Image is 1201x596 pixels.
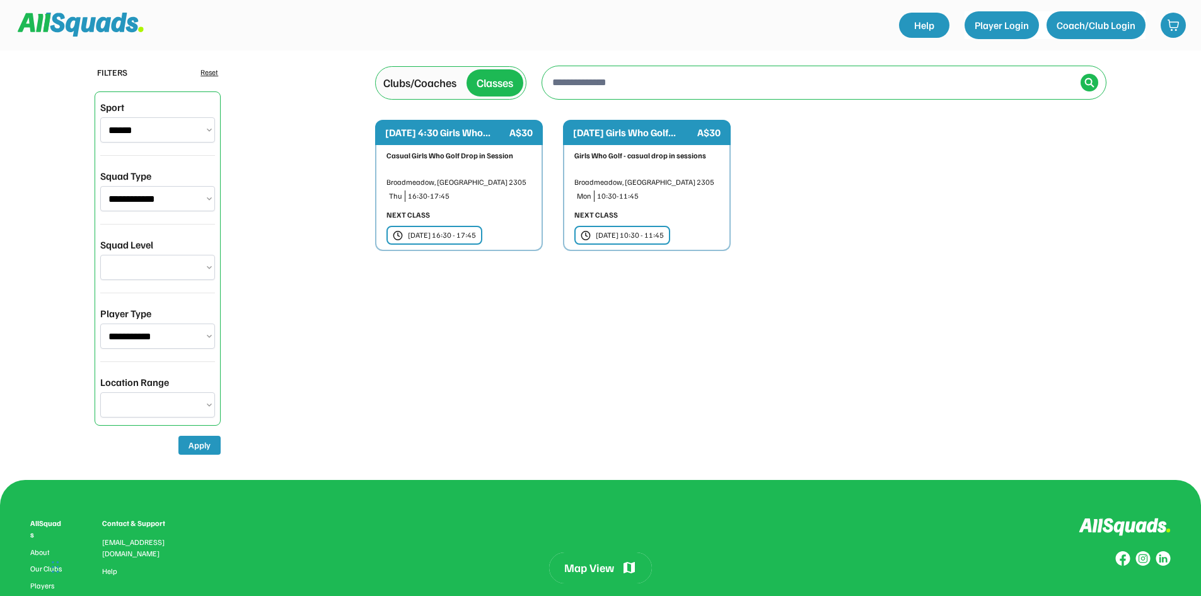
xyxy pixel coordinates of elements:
div: Reset [200,67,218,78]
div: Contact & Support [102,518,180,529]
div: Squad Type [100,168,151,184]
img: Logo%20inverted.svg [1079,518,1171,536]
div: Casual Girls Who Golf Drop in Session [386,150,531,161]
div: 16:30-17:45 [408,190,531,202]
div: A$30 [509,125,533,140]
img: clock.svg [393,230,403,241]
div: Thu [389,190,402,202]
div: [EMAIL_ADDRESS][DOMAIN_NAME] [102,537,180,559]
img: shopping-cart-01%20%281%29.svg [1167,19,1180,32]
div: Girls Who Golf - casual drop in sessions [574,150,719,161]
div: [DATE] 4:30 Girls Who... [385,125,507,140]
div: A$30 [697,125,721,140]
img: Group%20copy%207.svg [1135,551,1151,566]
div: AllSquads [30,518,64,540]
button: Player Login [965,11,1039,39]
div: Clubs/Coaches [383,74,456,91]
div: NEXT CLASS [386,209,430,221]
div: Player Type [100,306,151,321]
img: Group%20copy%206.svg [1156,551,1171,566]
button: Coach/Club Login [1047,11,1146,39]
img: Group%20copy%208.svg [1115,551,1130,566]
div: NEXT CLASS [574,209,618,221]
div: Classes [477,74,513,91]
a: Help [899,13,949,38]
div: Location Range [100,375,169,390]
div: Mon [577,190,591,202]
div: [DATE] 10:30 - 11:45 [596,230,664,241]
div: Map View [564,560,614,576]
button: Apply [178,436,221,455]
div: [DATE] Girls Who Golf... [573,125,695,140]
div: Broadmeadow, [GEOGRAPHIC_DATA] 2305 [574,177,719,188]
div: FILTERS [97,66,127,79]
div: Broadmeadow, [GEOGRAPHIC_DATA] 2305 [386,177,531,188]
img: clock.svg [581,230,591,241]
div: 10:30-11:45 [597,190,719,202]
div: Sport [100,100,124,115]
img: Icon%20%2838%29.svg [1084,78,1094,88]
img: Squad%20Logo.svg [18,13,144,37]
div: [DATE] 16:30 - 17:45 [408,230,476,241]
div: Squad Level [100,237,153,252]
